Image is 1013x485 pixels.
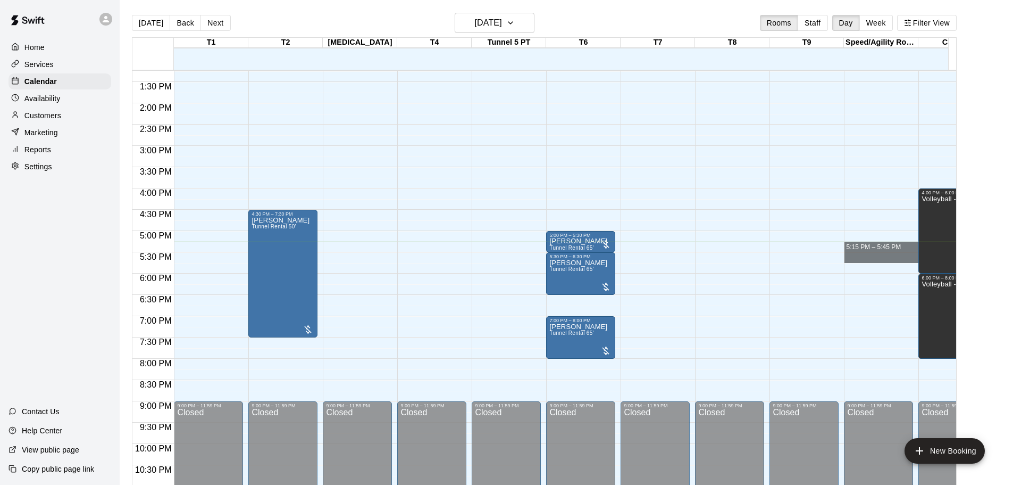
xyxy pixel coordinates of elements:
div: T9 [769,38,844,48]
button: Back [170,15,201,31]
div: Court 1 [918,38,993,48]
span: 8:30 PM [137,380,174,389]
span: 7:00 PM [137,316,174,325]
h6: [DATE] [475,15,502,30]
p: Contact Us [22,406,60,417]
span: 4:30 PM [137,210,174,219]
button: add [905,438,985,464]
a: Availability [9,91,111,106]
div: T7 [621,38,695,48]
div: 5:30 PM – 6:30 PM [549,254,612,259]
div: 7:00 PM – 8:00 PM: Justin lane [546,316,615,359]
div: Tunnel 5 PT [472,38,546,48]
p: Settings [24,161,52,172]
span: 9:30 PM [137,423,174,432]
div: 9:00 PM – 11:59 PM [400,403,463,408]
p: Availability [24,93,61,104]
div: T6 [546,38,621,48]
div: T1 [174,38,248,48]
div: 9:00 PM – 11:59 PM [698,403,761,408]
p: Help Center [22,425,62,436]
span: 6:30 PM [137,295,174,304]
div: 4:00 PM – 6:00 PM [922,190,984,195]
div: 9:00 PM – 11:59 PM [624,403,687,408]
div: 5:00 PM – 5:30 PM [549,233,612,238]
span: 5:30 PM [137,252,174,261]
p: Copy public page link [22,464,94,474]
div: 9:00 PM – 11:59 PM [252,403,314,408]
a: Reports [9,142,111,158]
span: Tunnel Rental 65' [549,245,593,251]
button: [DATE] [455,13,534,33]
div: 5:30 PM – 6:30 PM: Justin lane [546,252,615,295]
div: 9:00 PM – 11:59 PM [922,403,984,408]
button: [DATE] [132,15,170,31]
span: 2:00 PM [137,103,174,112]
p: Home [24,42,45,53]
button: Day [832,15,860,31]
p: Marketing [24,127,58,138]
div: 9:00 PM – 11:59 PM [177,403,240,408]
span: 10:30 PM [132,465,174,474]
span: Tunnel Rental 65' [549,266,593,272]
button: Rooms [760,15,798,31]
div: T2 [248,38,323,48]
div: 9:00 PM – 11:59 PM [549,403,612,408]
a: Customers [9,108,111,124]
a: Settings [9,159,111,175]
span: Tunnel Rental 50' [252,224,296,229]
div: 9:00 PM – 11:59 PM [475,403,538,408]
span: 2:30 PM [137,125,174,134]
span: 3:30 PM [137,167,174,176]
span: 4:00 PM [137,188,174,198]
button: Filter View [897,15,957,31]
a: Home [9,39,111,55]
span: 1:30 PM [137,82,174,91]
span: 8:00 PM [137,359,174,368]
div: 7:00 PM – 8:00 PM [549,318,612,323]
div: 5:00 PM – 5:30 PM: Justin lane [546,231,615,252]
span: 10:00 PM [132,444,174,453]
span: Tunnel Rental 65' [549,330,593,336]
p: Customers [24,110,61,121]
div: 6:00 PM – 8:00 PM [922,275,984,281]
span: 5:15 PM – 5:45 PM [846,243,901,251]
div: 4:30 PM – 7:30 PM: Trey Romay [248,210,317,338]
div: T4 [397,38,472,48]
div: 9:00 PM – 11:59 PM [326,403,389,408]
div: [MEDICAL_DATA] [323,38,397,48]
div: Speed/Agility Room [844,38,918,48]
p: Calendar [24,76,57,87]
a: Services [9,56,111,72]
p: View public page [22,445,79,455]
p: Services [24,59,54,70]
div: T8 [695,38,769,48]
div: 9:00 PM – 11:59 PM [773,403,835,408]
button: Next [200,15,230,31]
span: 9:00 PM [137,401,174,410]
button: Staff [798,15,828,31]
span: 6:00 PM [137,274,174,283]
p: Reports [24,144,51,155]
span: 3:00 PM [137,146,174,155]
div: 4:00 PM – 6:00 PM: Volleyball - Chicago Elite [918,188,987,274]
div: 6:00 PM – 8:00 PM: Volleyball - Chicago Elite [918,274,987,359]
span: 5:00 PM [137,231,174,240]
span: 7:30 PM [137,338,174,347]
button: Week [859,15,893,31]
div: 4:30 PM – 7:30 PM [252,211,314,217]
a: Marketing [9,125,111,141]
a: Calendar [9,73,111,89]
